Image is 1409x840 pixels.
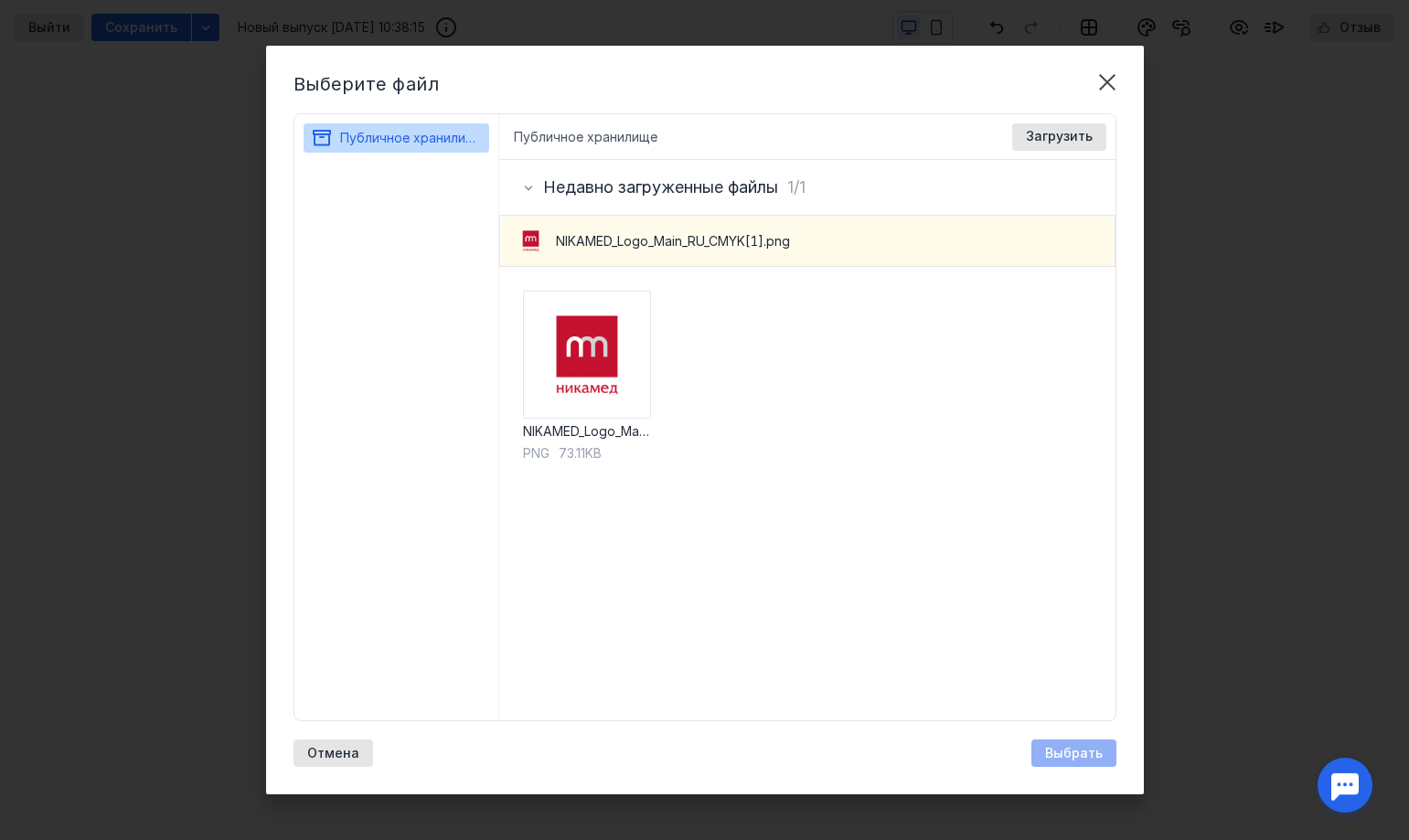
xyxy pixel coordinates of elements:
[543,178,778,197] h3: Недавно загруженные файлы
[523,291,651,419] img: NIKAMED_Logo_Main_RU_CMYK[1].png
[307,746,359,761] span: Отмена
[340,130,484,145] span: Публичное хранилище
[311,123,483,153] button: Публичное хранилище
[523,422,651,441] div: NIKAMED_Logo_Main_RU_CMYK[1]
[556,232,790,250] span: NIKAMED_Logo_Main_RU_CMYK[1].png
[523,444,550,463] div: png
[787,177,806,197] span: 1/1
[523,444,651,463] div: 73.11KB
[499,160,1115,215] div: Недавно загруженные файлы1/1
[294,739,373,767] button: Отмена
[1026,129,1093,144] span: Загрузить
[1012,123,1106,151] button: Загрузить
[294,73,440,95] span: Выберите файл
[515,225,547,257] img: NIKAMED_Logo_Main_RU_CMYK[1].png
